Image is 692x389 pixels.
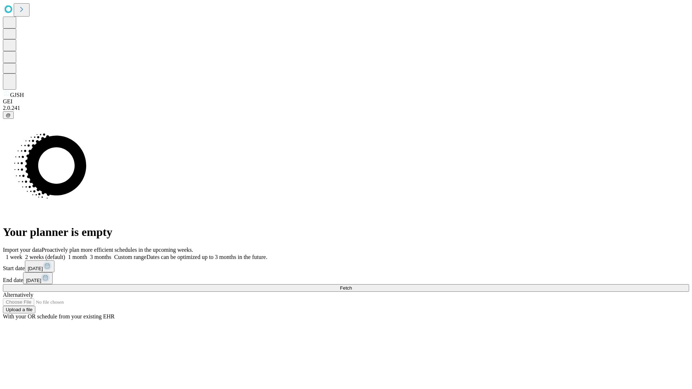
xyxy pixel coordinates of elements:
span: [DATE] [28,266,43,271]
div: GEI [3,98,689,105]
span: With your OR schedule from your existing EHR [3,313,115,319]
span: 1 month [68,254,87,260]
button: @ [3,111,14,119]
span: GJSH [10,92,24,98]
span: [DATE] [26,278,41,283]
div: 2.0.241 [3,105,689,111]
h1: Your planner is empty [3,225,689,239]
button: Fetch [3,284,689,292]
button: [DATE] [23,272,53,284]
span: Import your data [3,247,42,253]
span: 3 months [90,254,111,260]
span: Fetch [340,285,352,291]
span: 2 weeks (default) [25,254,65,260]
span: Dates can be optimized up to 3 months in the future. [146,254,267,260]
span: 1 week [6,254,22,260]
div: End date [3,272,689,284]
span: Alternatively [3,292,33,298]
div: Start date [3,260,689,272]
button: Upload a file [3,306,35,313]
span: @ [6,112,11,118]
span: Proactively plan more efficient schedules in the upcoming weeks. [42,247,193,253]
button: [DATE] [25,260,54,272]
span: Custom range [114,254,146,260]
